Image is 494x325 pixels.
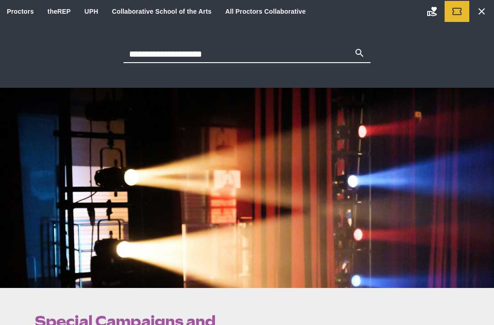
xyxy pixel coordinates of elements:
[469,1,494,22] a: Search
[48,8,71,15] a: theREP
[85,8,98,15] a: UPH
[7,8,34,15] a: Proctors
[112,8,212,15] a: Collaborative School of the Arts
[225,8,306,15] a: All Proctors Collaborative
